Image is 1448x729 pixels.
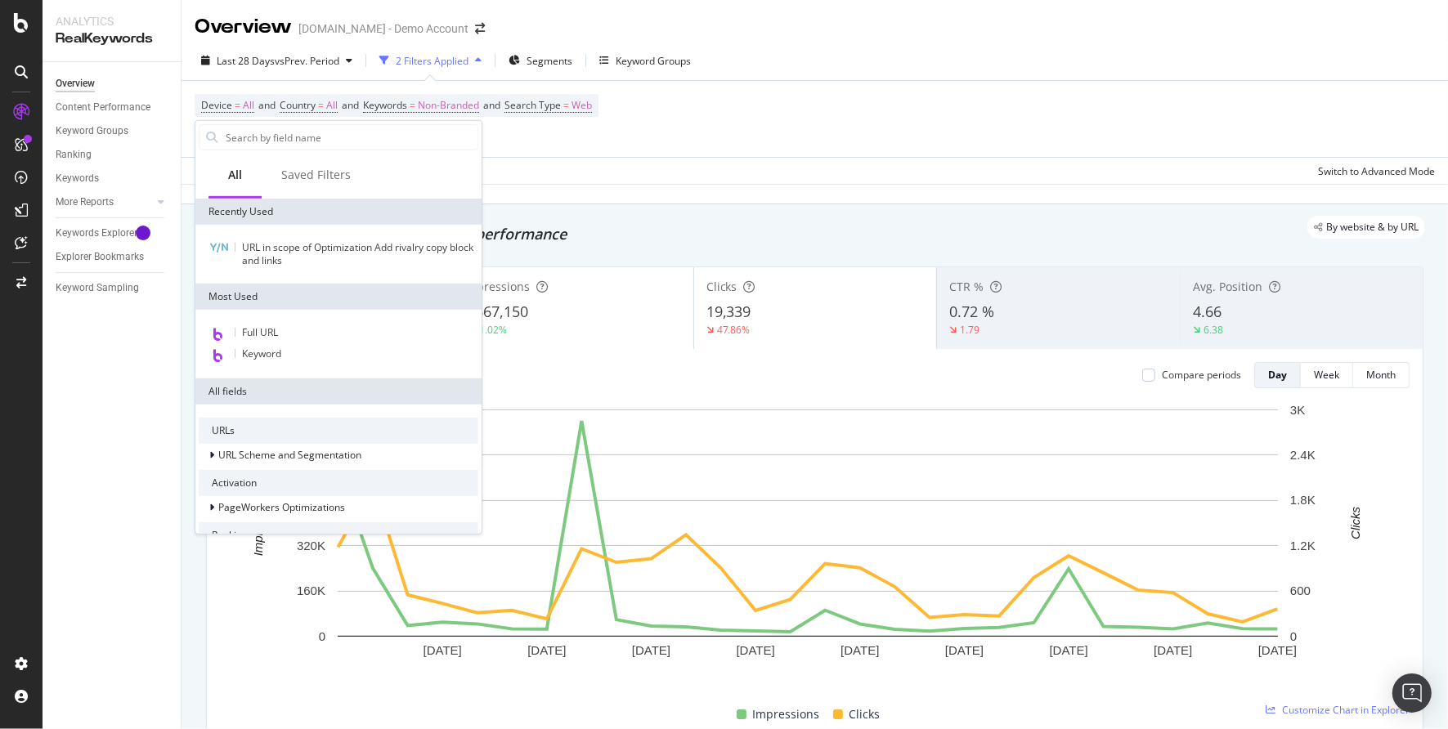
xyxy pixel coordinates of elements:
[504,98,561,112] span: Search Type
[373,47,488,74] button: 2 Filters Applied
[281,167,351,183] div: Saved Filters
[945,643,984,657] text: [DATE]
[1318,164,1435,178] div: Switch to Advanced Mode
[318,98,324,112] span: =
[463,279,530,294] span: Impressions
[251,490,265,556] text: Impressions
[201,98,232,112] span: Device
[1311,158,1435,184] button: Switch to Advanced Mode
[1193,302,1222,321] span: 4.66
[1258,643,1297,657] text: [DATE]
[220,401,1395,686] svg: A chart.
[1353,362,1410,388] button: Month
[56,170,169,187] a: Keywords
[483,98,500,112] span: and
[199,522,478,548] div: Rankings
[960,323,980,337] div: 1.79
[563,98,569,112] span: =
[56,29,168,48] div: RealKeywords
[717,323,751,337] div: 47.86%
[1254,362,1301,388] button: Day
[199,470,478,496] div: Activation
[195,13,292,41] div: Overview
[56,99,169,116] a: Content Performance
[195,47,359,74] button: Last 28 DaysvsPrev. Period
[1162,368,1241,382] div: Compare periods
[258,98,276,112] span: and
[706,302,751,321] span: 19,339
[56,194,153,211] a: More Reports
[753,704,820,724] span: Impressions
[275,54,339,68] span: vs Prev. Period
[1282,703,1410,717] span: Customize Chart in Explorer
[632,643,670,657] text: [DATE]
[418,94,479,117] span: Non-Branded
[949,279,984,294] span: CTR %
[342,98,359,112] span: and
[463,302,528,321] span: 2,667,150
[56,123,169,140] a: Keyword Groups
[850,704,881,724] span: Clicks
[242,325,278,339] span: Full URL
[56,225,137,242] div: Keywords Explorer
[56,248,169,266] a: Explorer Bookmarks
[56,123,128,140] div: Keyword Groups
[1290,494,1316,508] text: 1.8K
[56,170,99,187] div: Keywords
[527,643,566,657] text: [DATE]
[473,323,507,337] div: 81.02%
[527,54,572,68] span: Segments
[396,54,468,68] div: 2 Filters Applied
[1290,539,1316,552] text: 1.2K
[298,20,468,37] div: [DOMAIN_NAME] - Demo Account
[1290,403,1305,417] text: 3K
[1193,279,1262,294] span: Avg. Position
[593,47,697,74] button: Keyword Groups
[235,98,240,112] span: =
[1154,643,1192,657] text: [DATE]
[199,418,478,444] div: URLs
[297,584,325,597] text: 160K
[56,99,150,116] div: Content Performance
[195,284,482,310] div: Most Used
[1348,506,1362,539] text: Clicks
[1050,643,1088,657] text: [DATE]
[319,629,325,643] text: 0
[56,146,92,163] div: Ranking
[1290,629,1297,643] text: 0
[56,194,114,211] div: More Reports
[195,378,482,405] div: All fields
[706,279,737,294] span: Clicks
[56,146,169,163] a: Ranking
[297,539,325,552] text: 320K
[280,98,316,112] span: Country
[1307,216,1425,239] div: legacy label
[56,248,144,266] div: Explorer Bookmarks
[1392,673,1432,713] div: Open Intercom Messenger
[56,13,168,29] div: Analytics
[56,280,139,297] div: Keyword Sampling
[224,125,477,150] input: Search by field name
[228,167,242,183] div: All
[1301,362,1353,388] button: Week
[218,500,345,514] span: PageWorkers Optimizations
[1204,323,1223,337] div: 6.38
[475,23,485,34] div: arrow-right-arrow-left
[136,226,150,240] div: Tooltip anchor
[1314,368,1339,382] div: Week
[56,75,169,92] a: Overview
[410,98,415,112] span: =
[326,94,338,117] span: All
[56,280,169,297] a: Keyword Sampling
[737,643,775,657] text: [DATE]
[56,225,169,242] a: Keywords Explorer
[1290,584,1311,597] text: 600
[572,94,592,117] span: Web
[242,347,281,360] span: Keyword
[949,302,994,321] span: 0.72 %
[195,199,482,225] div: Recently Used
[1326,222,1419,232] span: By website & by URL
[1266,703,1410,717] a: Customize Chart in Explorer
[616,54,691,68] div: Keyword Groups
[1290,448,1316,462] text: 2.4K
